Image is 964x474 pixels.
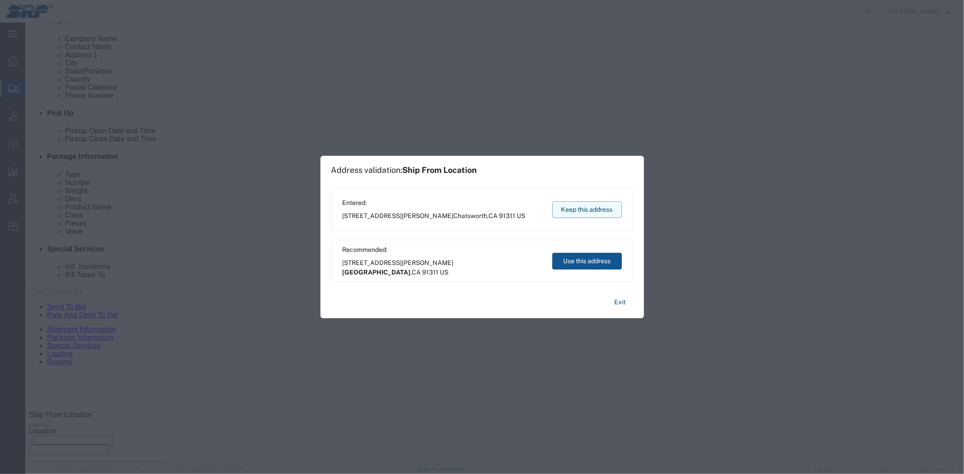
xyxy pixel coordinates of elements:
[517,212,526,219] span: US
[343,198,526,208] span: Entered:
[607,294,633,310] button: Exit
[499,212,516,219] span: 91311
[343,211,526,221] span: [STREET_ADDRESS][PERSON_NAME] ,
[489,212,498,219] span: CA
[331,165,477,175] h1: Address validation:
[403,165,477,175] span: Ship From Location
[440,269,449,276] span: US
[343,269,411,276] span: [GEOGRAPHIC_DATA]
[412,269,421,276] span: CA
[423,269,439,276] span: 91311
[343,245,544,255] span: Recommended:
[343,258,544,277] span: [STREET_ADDRESS][PERSON_NAME] ,
[552,253,622,270] button: Use this address
[454,212,488,219] span: Chatsworth
[552,201,622,218] button: Keep this address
